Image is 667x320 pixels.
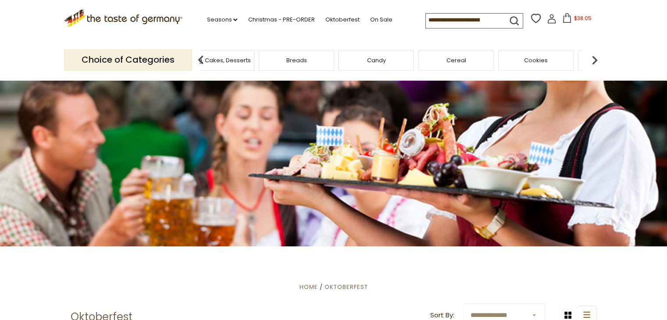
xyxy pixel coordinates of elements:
[207,15,237,25] a: Seasons
[524,57,548,64] a: Cookies
[299,283,317,291] a: Home
[574,14,591,22] span: $38.05
[446,57,466,64] a: Cereal
[586,51,603,69] img: next arrow
[64,49,192,71] p: Choice of Categories
[367,57,386,64] a: Candy
[248,15,314,25] a: Christmas - PRE-ORDER
[325,15,359,25] a: Oktoberfest
[325,283,368,291] a: Oktoberfest
[183,57,251,64] a: Baking, Cakes, Desserts
[558,13,596,26] button: $38.05
[286,57,307,64] a: Breads
[370,15,392,25] a: On Sale
[192,51,210,69] img: previous arrow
